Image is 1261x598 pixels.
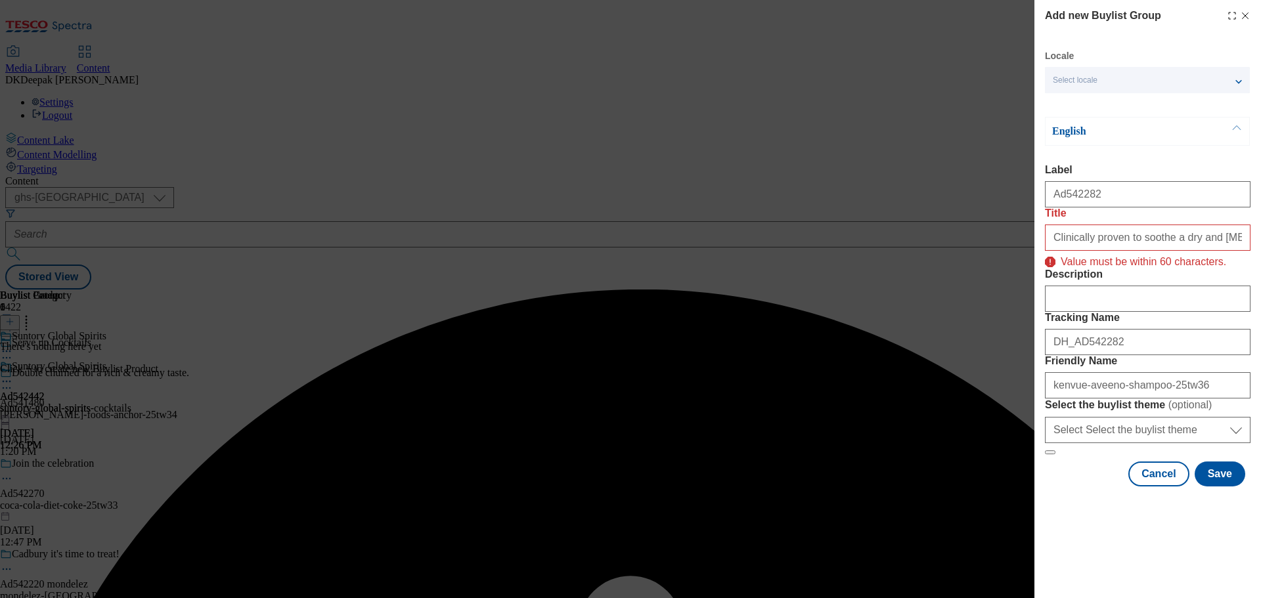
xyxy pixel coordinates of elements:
input: Enter Description [1045,286,1250,312]
label: Title [1045,207,1250,219]
input: Enter Label [1045,181,1250,207]
span: Select locale [1053,75,1097,85]
label: Label [1045,164,1250,176]
label: Tracking Name [1045,312,1250,324]
p: Value must be within 60 characters. [1061,250,1226,268]
p: English [1052,125,1190,138]
span: ( optional ) [1168,399,1212,410]
input: Enter Title [1045,224,1250,251]
label: Locale [1045,53,1074,60]
label: Friendly Name [1045,355,1250,367]
h4: Add new Buylist Group [1045,8,1161,24]
input: Enter Friendly Name [1045,372,1250,398]
button: Cancel [1128,461,1189,486]
button: Save [1195,461,1245,486]
button: Select locale [1045,67,1250,93]
input: Enter Tracking Name [1045,329,1250,355]
label: Select the buylist theme [1045,398,1250,412]
label: Description [1045,268,1250,280]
